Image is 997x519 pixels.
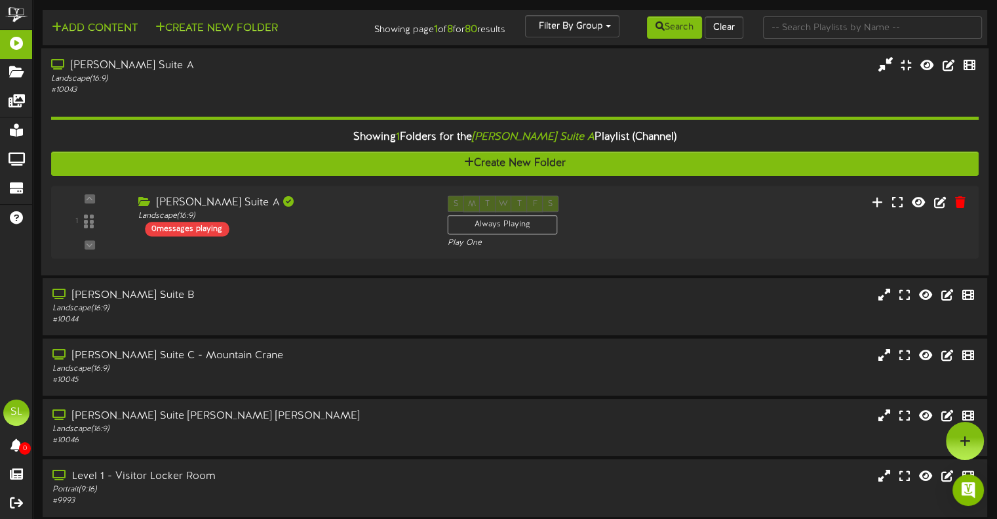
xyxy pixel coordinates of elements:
div: Showing page of for results [356,15,515,37]
div: 0 messages playing [145,222,229,236]
div: Landscape ( 16:9 ) [51,73,426,84]
div: Landscape ( 16:9 ) [52,424,426,435]
div: [PERSON_NAME] Suite C - Mountain Crane [52,348,426,363]
div: # 10044 [52,314,426,325]
strong: 1 [434,24,438,35]
div: Showing Folders for the Playlist (Channel) [41,123,988,152]
span: 0 [19,442,31,455]
div: Landscape ( 16:9 ) [52,363,426,375]
strong: 80 [465,24,477,35]
div: Landscape ( 16:9 ) [52,303,426,314]
div: Open Intercom Messenger [952,474,984,506]
div: # 10043 [51,85,426,96]
strong: 8 [447,24,453,35]
div: [PERSON_NAME] Suite A [138,196,428,211]
div: Always Playing [448,215,558,234]
span: 1 [395,131,399,143]
button: Filter By Group [525,15,619,37]
button: Create New Folder [151,20,282,37]
div: Portrait ( 9:16 ) [52,484,426,495]
button: Search [647,16,702,39]
div: [PERSON_NAME] Suite [PERSON_NAME] [PERSON_NAME] [52,409,426,424]
div: # 10046 [52,435,426,446]
i: [PERSON_NAME] Suite A [472,131,595,143]
div: Level 1 - Visitor Locker Room [52,469,426,484]
button: Create New Folder [51,152,979,176]
input: -- Search Playlists by Name -- [763,16,982,39]
div: # 9993 [52,495,426,507]
button: Add Content [48,20,142,37]
div: Landscape ( 16:9 ) [138,211,428,222]
div: # 10045 [52,375,426,386]
div: [PERSON_NAME] Suite A [51,58,426,73]
div: [PERSON_NAME] Suite B [52,288,426,303]
div: SL [3,400,29,426]
button: Clear [705,16,743,39]
div: Play One [448,238,660,249]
